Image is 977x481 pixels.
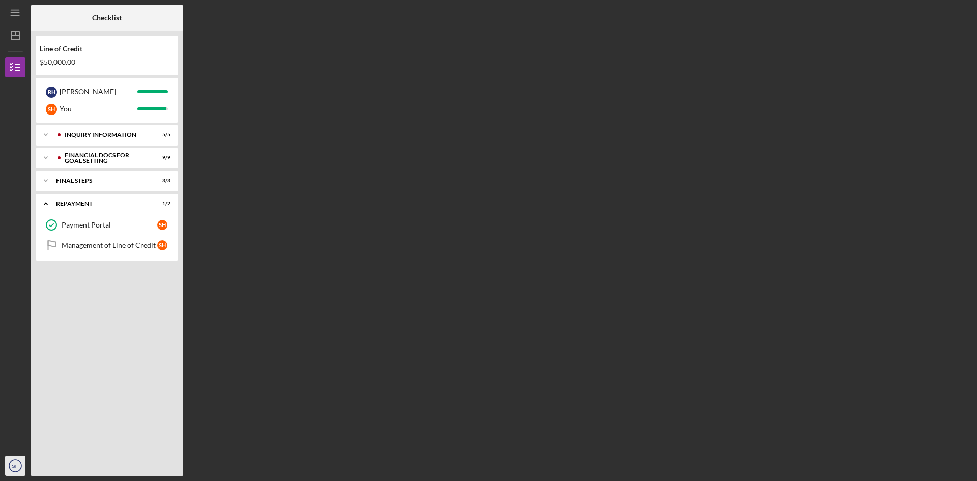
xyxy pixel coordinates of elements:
div: S H [157,220,167,230]
div: Repayment [56,201,145,207]
a: Management of Line of CreditSH [41,235,173,256]
text: SH [12,463,18,469]
div: 1 / 2 [152,201,170,207]
div: INQUIRY INFORMATION [65,132,145,138]
div: $50,000.00 [40,58,174,66]
a: Payment PortalSH [41,215,173,235]
div: R H [46,87,57,98]
div: 3 / 3 [152,178,170,184]
div: 5 / 5 [152,132,170,138]
div: You [60,100,137,118]
div: Line of Credit [40,45,174,53]
div: S H [157,240,167,250]
div: S H [46,104,57,115]
div: [PERSON_NAME] [60,83,137,100]
div: Management of Line of Credit [62,241,157,249]
div: 9 / 9 [152,155,170,161]
div: Payment Portal [62,221,157,229]
button: SH [5,456,25,476]
div: Financial Docs for Goal Setting [65,152,145,164]
b: Checklist [92,14,122,22]
div: FINAL STEPS [56,178,145,184]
